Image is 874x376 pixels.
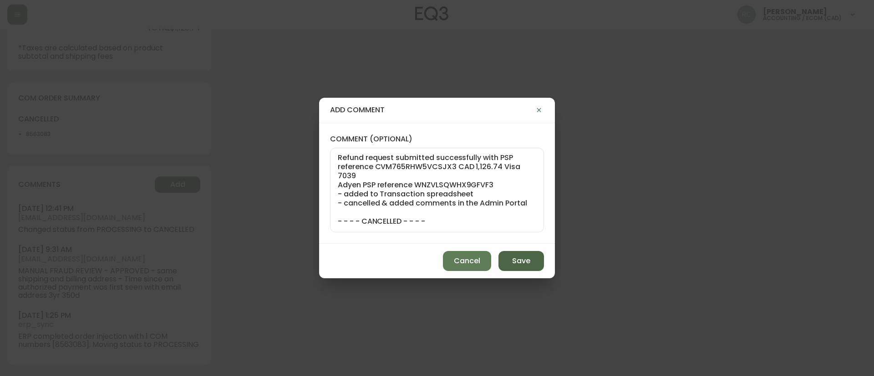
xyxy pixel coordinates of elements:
label: comment (optional) [330,134,544,144]
span: Save [512,256,530,266]
button: Cancel [443,251,491,271]
h4: add comment [330,105,534,115]
span: Cancel [454,256,480,266]
button: Save [498,251,544,271]
textarea: ECOM CANCELLATION - ORDERED WRONG SIZE ORD# 4134770 TICKET# 822840 - [PERSON_NAME] already delete... [338,154,536,226]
